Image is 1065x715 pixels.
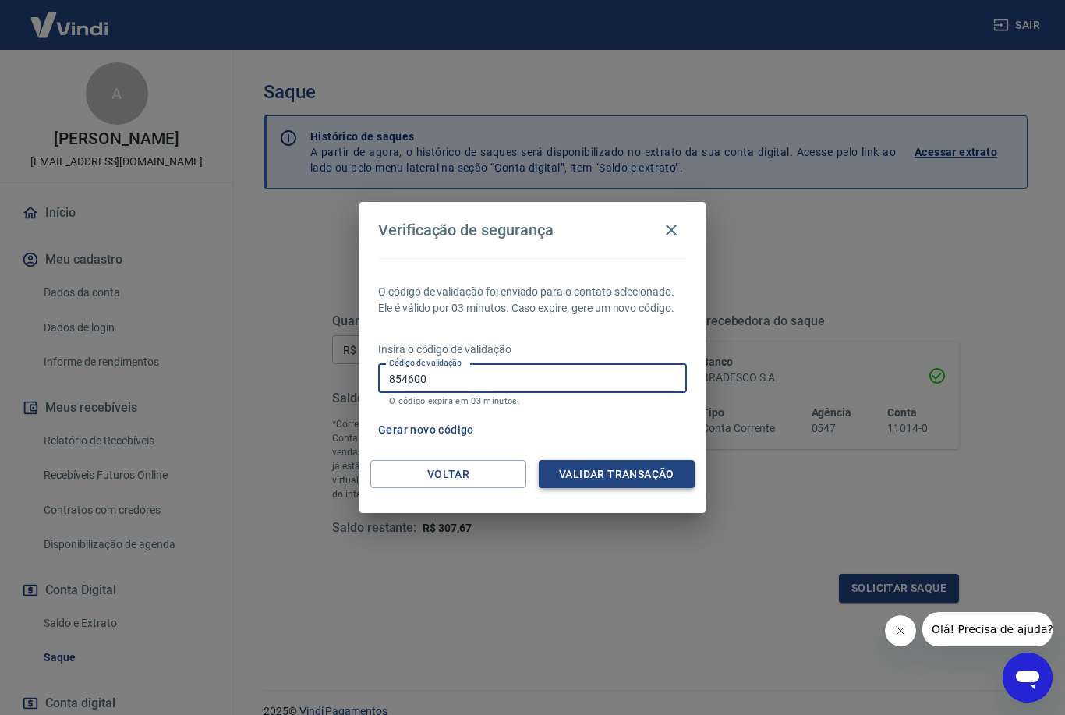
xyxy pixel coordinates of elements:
iframe: Mensagem da empresa [922,612,1053,646]
p: Insira o código de validação [378,342,687,358]
iframe: Botão para abrir a janela de mensagens [1003,653,1053,703]
p: O código expira em 03 minutos. [389,396,676,406]
iframe: Fechar mensagem [885,615,916,646]
h4: Verificação de segurança [378,221,554,239]
span: Olá! Precisa de ajuda? [9,11,131,23]
button: Validar transação [539,460,695,489]
button: Voltar [370,460,526,489]
label: Código de validação [389,357,462,369]
p: O código de validação foi enviado para o contato selecionado. Ele é válido por 03 minutos. Caso e... [378,284,687,317]
button: Gerar novo código [372,416,480,444]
